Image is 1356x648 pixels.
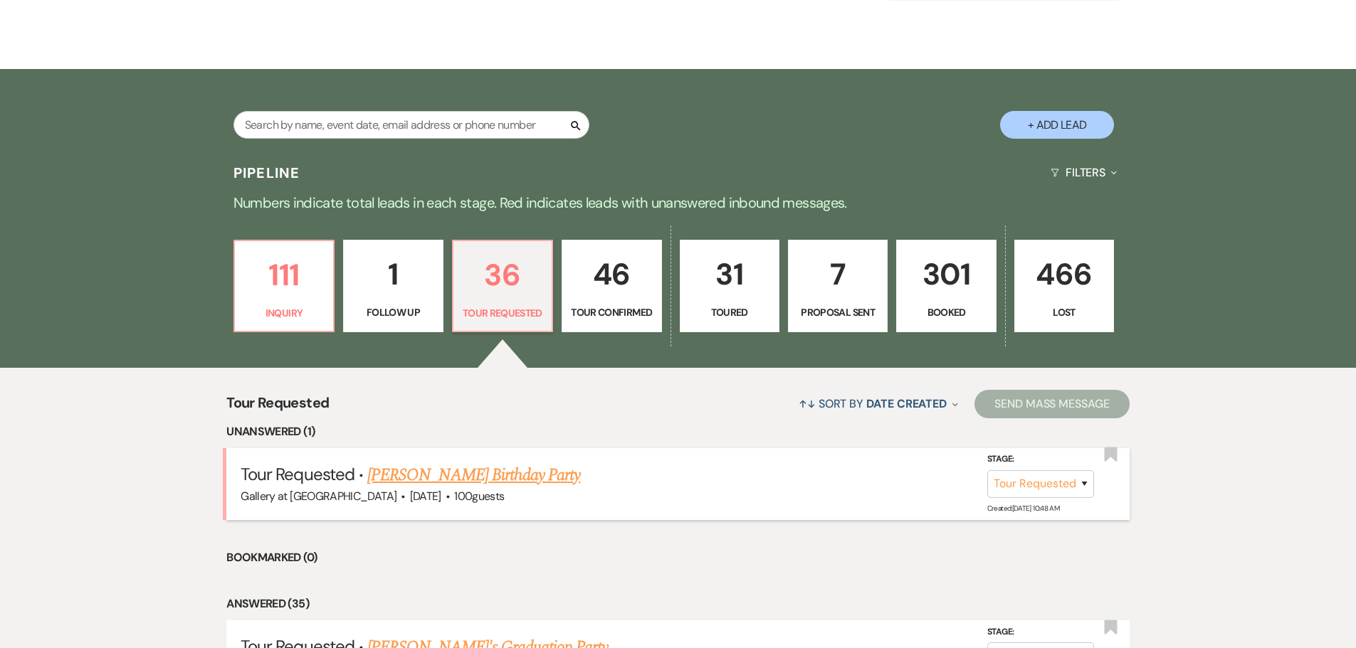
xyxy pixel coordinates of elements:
p: 31 [689,250,770,298]
p: Tour Requested [462,305,543,321]
p: Proposal Sent [797,304,878,320]
a: 1Follow Up [343,240,443,332]
p: 111 [243,251,325,299]
p: Lost [1024,304,1105,320]
a: 36Tour Requested [452,240,553,332]
p: Toured [689,304,770,320]
button: Send Mass Message [974,390,1130,418]
span: Tour Requested [241,463,354,485]
li: Unanswered (1) [226,423,1130,441]
input: Search by name, event date, email address or phone number [233,111,589,139]
p: 46 [571,250,652,298]
a: 111Inquiry [233,240,335,332]
h3: Pipeline [233,163,300,183]
label: Stage: [987,452,1094,467]
span: ↑↓ [799,396,816,411]
p: 36 [462,251,543,299]
p: 301 [905,250,987,298]
a: 31Toured [680,240,779,332]
a: [PERSON_NAME] Birthday Party [367,462,580,488]
span: [DATE] [410,489,441,504]
button: Sort By Date Created [793,385,964,423]
label: Stage: [987,625,1094,640]
span: 100 guests [454,489,504,504]
button: + Add Lead [1000,111,1114,139]
span: Tour Requested [226,392,329,423]
li: Bookmarked (0) [226,548,1130,567]
button: Filters [1045,154,1123,191]
p: Numbers indicate total leads in each stage. Red indicates leads with unanswered inbound messages. [166,191,1191,214]
a: 7Proposal Sent [788,240,888,332]
p: Booked [905,304,987,320]
li: Answered (35) [226,595,1130,613]
a: 466Lost [1014,240,1114,332]
span: Date Created [866,396,947,411]
a: 301Booked [896,240,996,332]
p: Follow Up [352,304,433,320]
p: 1 [352,250,433,298]
span: Gallery at [GEOGRAPHIC_DATA] [241,489,396,504]
p: Tour Confirmed [571,304,652,320]
a: 46Tour Confirmed [562,240,661,332]
p: Inquiry [243,305,325,321]
p: 466 [1024,250,1105,298]
span: Created: [DATE] 10:48 AM [987,504,1059,513]
p: 7 [797,250,878,298]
